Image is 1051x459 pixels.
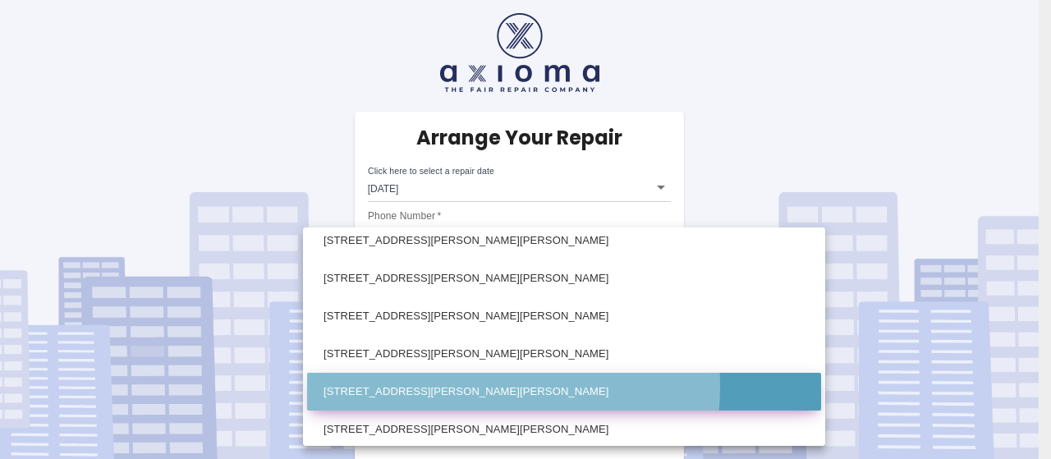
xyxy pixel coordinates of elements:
li: [STREET_ADDRESS][PERSON_NAME][PERSON_NAME] [307,297,821,335]
li: [STREET_ADDRESS][PERSON_NAME][PERSON_NAME] [307,259,821,297]
li: [STREET_ADDRESS][PERSON_NAME][PERSON_NAME] [307,222,821,259]
li: [STREET_ADDRESS][PERSON_NAME][PERSON_NAME] [307,411,821,448]
li: [STREET_ADDRESS][PERSON_NAME][PERSON_NAME] [307,373,821,411]
li: [STREET_ADDRESS][PERSON_NAME][PERSON_NAME] [307,335,821,373]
